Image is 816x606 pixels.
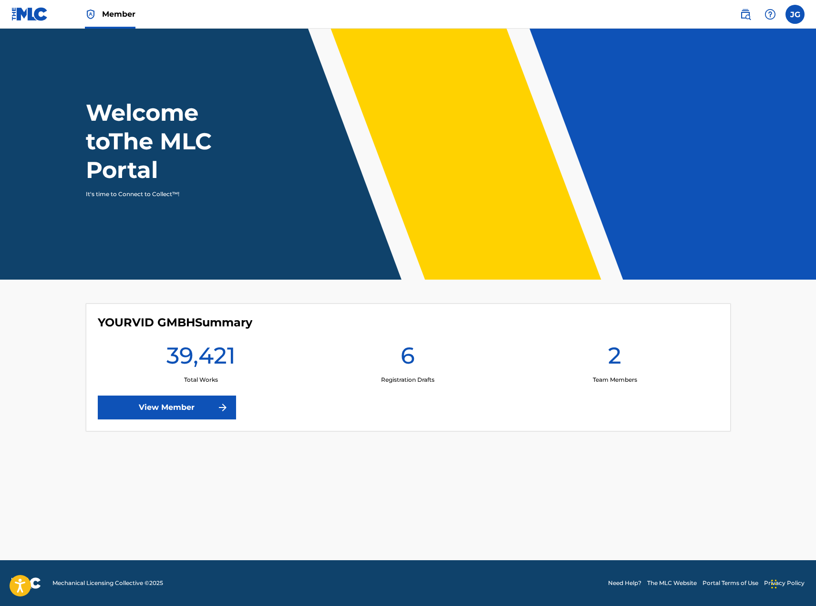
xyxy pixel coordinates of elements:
img: Top Rightsholder [85,9,96,20]
div: Help [761,5,780,24]
img: f7272a7cc735f4ea7f67.svg [217,402,228,413]
a: Portal Terms of Use [702,579,758,587]
p: It's time to Connect to Collect™! [86,190,251,199]
p: Total Works [184,376,218,384]
iframe: Chat Widget [768,560,816,606]
h4: YOURVID GMBH [98,315,252,330]
h1: 39,421 [166,341,236,376]
a: The MLC Website [647,579,697,587]
a: View Member [98,396,236,419]
span: Mechanical Licensing Collective © 2025 [52,579,163,587]
a: Need Help? [608,579,641,587]
img: logo [11,577,41,589]
div: Drag [771,570,777,598]
h1: Welcome to The MLC Portal [86,98,264,184]
img: MLC Logo [11,7,48,21]
p: Team Members [593,376,637,384]
a: Privacy Policy [764,579,805,587]
a: Public Search [736,5,755,24]
img: search [740,9,751,20]
img: help [764,9,776,20]
h1: 2 [608,341,621,376]
p: Registration Drafts [381,376,434,384]
div: User Menu [785,5,805,24]
h1: 6 [401,341,415,376]
span: Member [102,9,135,20]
